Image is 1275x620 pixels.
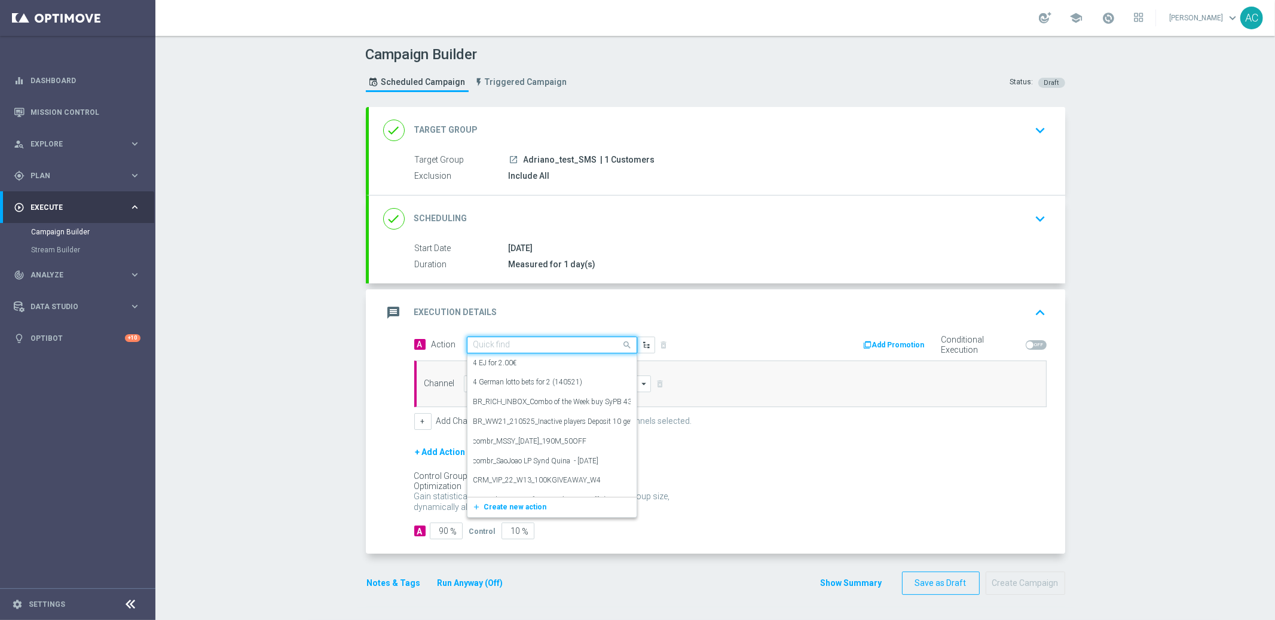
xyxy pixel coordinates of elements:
[1032,210,1050,228] i: keyboard_arrow_down
[863,338,929,352] button: Add Promotion
[13,171,141,181] button: gps_fixed Plan keyboard_arrow_right
[125,334,140,342] div: +10
[14,270,129,280] div: Analyze
[1031,207,1051,230] button: keyboard_arrow_down
[1010,77,1034,88] div: Status:
[473,358,517,368] label: 4 EJ for 2.00€
[366,46,573,63] h1: Campaign Builder
[14,139,129,149] div: Explore
[383,120,405,141] i: done
[1044,79,1059,87] span: Draft
[14,170,25,181] i: gps_fixed
[383,207,1051,230] div: done Scheduling keyboard_arrow_down
[414,413,432,430] button: +
[129,170,140,181] i: keyboard_arrow_right
[13,108,141,117] button: Mission Control
[383,302,405,323] i: message
[473,451,631,471] div: combr_SaoJoao LP Synd Quina - 19June 2021
[383,208,405,230] i: done
[14,170,129,181] div: Plan
[129,201,140,213] i: keyboard_arrow_right
[986,572,1065,595] button: Create Campaign
[1031,119,1051,142] button: keyboard_arrow_down
[13,76,141,85] button: equalizer Dashboard
[14,75,25,86] i: equalizer
[524,155,597,166] span: Adriano_test_SMS
[366,72,469,92] a: Scheduled Campaign
[14,139,25,149] i: person_search
[473,475,601,485] label: CRM_VIP_22_W13_100KGIVEAWAY_W4
[509,155,519,164] i: launch
[129,269,140,280] i: keyboard_arrow_right
[14,65,140,96] div: Dashboard
[473,353,631,373] div: 4 EJ for 2.00€
[1032,304,1050,322] i: keyboard_arrow_up
[13,270,141,280] button: track_changes Analyze keyboard_arrow_right
[473,490,631,510] div: Get 30 bets SA PB for R150 (Mystery offer)
[1226,11,1239,25] span: keyboard_arrow_down
[414,445,467,460] button: + Add Action
[1031,301,1051,324] button: keyboard_arrow_up
[14,270,25,280] i: track_changes
[473,456,599,466] label: combr_SaoJoao LP Synd Quina - [DATE]
[1168,9,1240,27] a: [PERSON_NAME]keyboard_arrow_down
[436,576,505,591] button: Run Anyway (Off)
[414,213,467,224] h2: Scheduling
[30,141,129,148] span: Explore
[522,527,529,537] span: %
[415,259,509,270] label: Duration
[414,307,497,318] h2: Execution Details
[473,436,587,447] label: combr_MSSY_[DATE]_190M_50OFF
[30,96,140,128] a: Mission Control
[414,526,426,536] div: A
[467,500,632,514] button: add_newCreate new action
[473,495,607,505] label: Get 30 bets SA PB for R150 (Mystery offer)
[473,397,751,407] label: BR_RICH_INBOX_Combo of the Week buy SyPB 43 SySM get 10 SC Piggybank_10_2021
[902,572,980,595] button: Save as Draft
[472,72,570,92] a: Triggered Campaign
[30,204,129,211] span: Execute
[464,375,652,392] input: Select channel
[414,339,426,350] span: A
[14,322,140,354] div: Optibot
[383,301,1051,324] div: message Execution Details keyboard_arrow_up
[1069,11,1083,25] span: school
[473,471,631,490] div: CRM_VIP_22_W13_100KGIVEAWAY_W4
[1038,77,1065,87] colored-tag: Draft
[29,601,65,608] a: Settings
[383,119,1051,142] div: done Target Group keyboard_arrow_down
[467,353,637,518] ng-dropdown-panel: Options list
[13,203,141,212] button: play_circle_outline Execute keyboard_arrow_right
[638,376,650,392] i: arrow_drop_down
[424,378,455,389] label: Channel
[14,333,25,344] i: lightbulb
[415,155,509,166] label: Target Group
[30,271,129,279] span: Analyze
[415,171,509,182] label: Exclusion
[436,416,484,426] label: Add Channel
[601,155,655,166] span: | 1 Customers
[1032,121,1050,139] i: keyboard_arrow_down
[941,335,1021,355] label: Conditional Execution
[30,172,129,179] span: Plan
[451,527,457,537] span: %
[31,241,154,259] div: Stream Builder
[473,377,583,387] label: 4 German lotto bets for 2 (140521)
[414,471,515,491] div: Control Group Optimization
[473,412,631,432] div: BR_WW21_210525_Inactive players Deposit 10 get 65
[12,599,23,610] i: settings
[820,576,883,590] button: Show Summary
[381,77,466,87] span: Scheduled Campaign
[13,139,141,149] button: person_search Explore keyboard_arrow_right
[14,202,129,213] div: Execute
[469,526,496,536] div: Control
[30,303,129,310] span: Data Studio
[414,124,478,136] h2: Target Group
[13,334,141,343] button: lightbulb Optibot +10
[473,372,631,392] div: 4 German lotto bets for 2 (140521)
